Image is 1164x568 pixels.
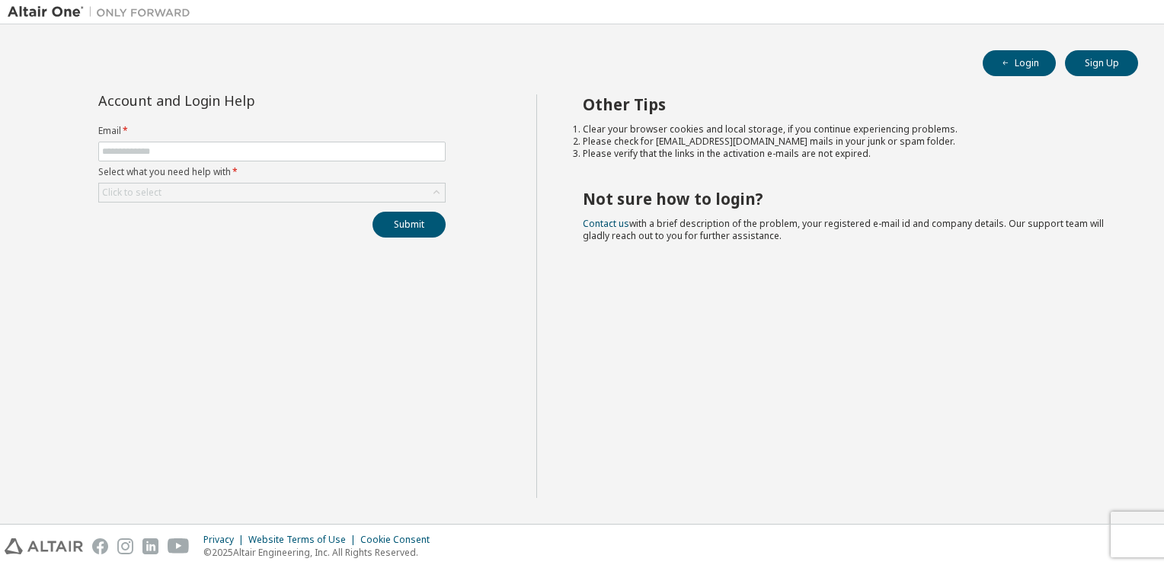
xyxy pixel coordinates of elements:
label: Email [98,125,446,137]
h2: Not sure how to login? [583,189,1111,209]
a: Contact us [583,217,629,230]
div: Click to select [102,187,161,199]
img: linkedin.svg [142,538,158,554]
label: Select what you need help with [98,166,446,178]
img: altair_logo.svg [5,538,83,554]
img: facebook.svg [92,538,108,554]
div: Website Terms of Use [248,534,360,546]
li: Clear your browser cookies and local storage, if you continue experiencing problems. [583,123,1111,136]
div: Account and Login Help [98,94,376,107]
li: Please check for [EMAIL_ADDRESS][DOMAIN_NAME] mails in your junk or spam folder. [583,136,1111,148]
img: youtube.svg [168,538,190,554]
button: Sign Up [1065,50,1138,76]
div: Cookie Consent [360,534,439,546]
img: Altair One [8,5,198,20]
h2: Other Tips [583,94,1111,114]
button: Submit [373,212,446,238]
li: Please verify that the links in the activation e-mails are not expired. [583,148,1111,160]
button: Login [983,50,1056,76]
div: Click to select [99,183,445,202]
img: instagram.svg [117,538,133,554]
span: with a brief description of the problem, your registered e-mail id and company details. Our suppo... [583,217,1104,242]
p: © 2025 Altair Engineering, Inc. All Rights Reserved. [203,546,439,559]
div: Privacy [203,534,248,546]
